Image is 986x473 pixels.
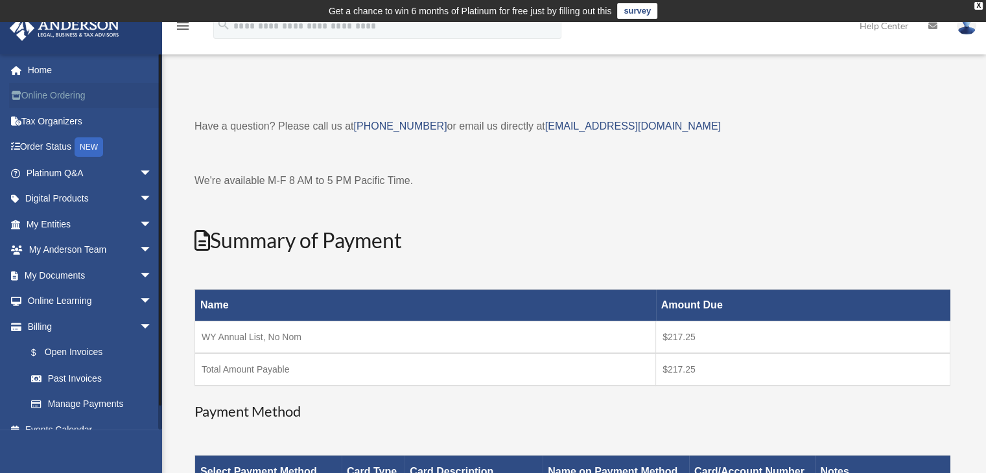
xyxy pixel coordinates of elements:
[139,262,165,289] span: arrow_drop_down
[9,417,172,443] a: Events Calendar
[139,211,165,238] span: arrow_drop_down
[9,160,172,186] a: Platinum Q&Aarrow_drop_down
[18,365,165,391] a: Past Invoices
[195,290,656,321] th: Name
[18,340,159,366] a: $Open Invoices
[9,262,172,288] a: My Documentsarrow_drop_down
[175,18,191,34] i: menu
[656,321,950,354] td: $217.25
[9,314,165,340] a: Billingarrow_drop_down
[194,402,950,422] h3: Payment Method
[9,288,172,314] a: Online Learningarrow_drop_down
[9,57,172,83] a: Home
[194,172,950,190] p: We're available M-F 8 AM to 5 PM Pacific Time.
[9,211,172,237] a: My Entitiesarrow_drop_down
[957,16,976,35] img: User Pic
[9,186,172,212] a: Digital Productsarrow_drop_down
[38,345,45,361] span: $
[617,3,657,19] a: survey
[75,137,103,157] div: NEW
[139,237,165,264] span: arrow_drop_down
[195,353,656,386] td: Total Amount Payable
[195,321,656,354] td: WY Annual List, No Nom
[18,391,165,417] a: Manage Payments
[175,23,191,34] a: menu
[9,237,172,263] a: My Anderson Teamarrow_drop_down
[139,160,165,187] span: arrow_drop_down
[656,353,950,386] td: $217.25
[974,2,983,10] div: close
[353,121,447,132] a: [PHONE_NUMBER]
[139,186,165,213] span: arrow_drop_down
[6,16,123,41] img: Anderson Advisors Platinum Portal
[194,117,950,135] p: Have a question? Please call us at or email us directly at
[329,3,612,19] div: Get a chance to win 6 months of Platinum for free just by filling out this
[139,288,165,315] span: arrow_drop_down
[9,108,172,134] a: Tax Organizers
[217,17,231,32] i: search
[139,314,165,340] span: arrow_drop_down
[9,83,172,109] a: Online Ordering
[656,290,950,321] th: Amount Due
[545,121,721,132] a: [EMAIL_ADDRESS][DOMAIN_NAME]
[9,134,172,161] a: Order StatusNEW
[194,226,950,255] h2: Summary of Payment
